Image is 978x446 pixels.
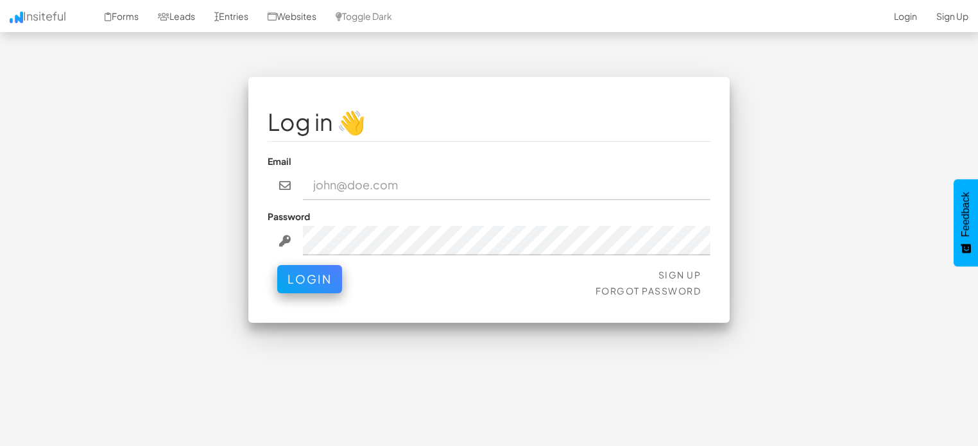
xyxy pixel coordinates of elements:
label: Email [268,155,291,167]
input: john@doe.com [303,171,711,200]
img: icon.png [10,12,23,23]
button: Login [277,265,342,293]
span: Feedback [960,192,972,237]
h1: Log in 👋 [268,109,710,135]
a: Forgot Password [596,285,701,296]
label: Password [268,210,310,223]
a: Sign Up [658,269,701,280]
button: Feedback - Show survey [954,179,978,266]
